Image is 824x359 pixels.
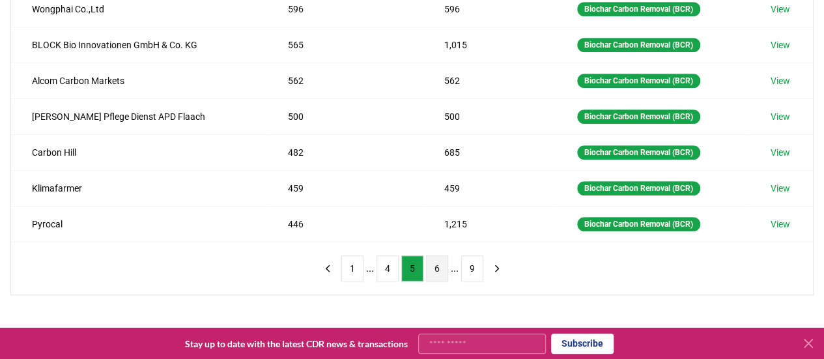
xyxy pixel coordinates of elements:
[376,255,399,281] button: 4
[267,63,423,98] td: 562
[770,218,789,231] a: View
[577,109,700,124] div: Biochar Carbon Removal (BCR)
[267,206,423,242] td: 446
[577,38,700,52] div: Biochar Carbon Removal (BCR)
[267,27,423,63] td: 565
[11,134,267,170] td: Carbon Hill
[770,38,789,51] a: View
[486,255,508,281] button: next page
[577,74,700,88] div: Biochar Carbon Removal (BCR)
[770,74,789,87] a: View
[423,134,556,170] td: 685
[423,170,556,206] td: 459
[267,170,423,206] td: 459
[401,255,423,281] button: 5
[11,206,267,242] td: Pyrocal
[461,255,483,281] button: 9
[770,110,789,123] a: View
[770,182,789,195] a: View
[267,98,423,134] td: 500
[577,145,700,160] div: Biochar Carbon Removal (BCR)
[11,63,267,98] td: Alcom Carbon Markets
[366,261,374,276] li: ...
[451,261,459,276] li: ...
[423,27,556,63] td: 1,015
[423,206,556,242] td: 1,215
[577,217,700,231] div: Biochar Carbon Removal (BCR)
[267,134,423,170] td: 482
[577,181,700,195] div: Biochar Carbon Removal (BCR)
[426,255,448,281] button: 6
[770,146,789,159] a: View
[11,98,267,134] td: [PERSON_NAME] Pflege Dienst APD Flaach
[11,170,267,206] td: Klimafarmer
[11,27,267,63] td: BLOCK Bio Innovationen GmbH & Co. KG
[341,255,363,281] button: 1
[423,98,556,134] td: 500
[317,255,339,281] button: previous page
[423,63,556,98] td: 562
[770,3,789,16] a: View
[577,2,700,16] div: Biochar Carbon Removal (BCR)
